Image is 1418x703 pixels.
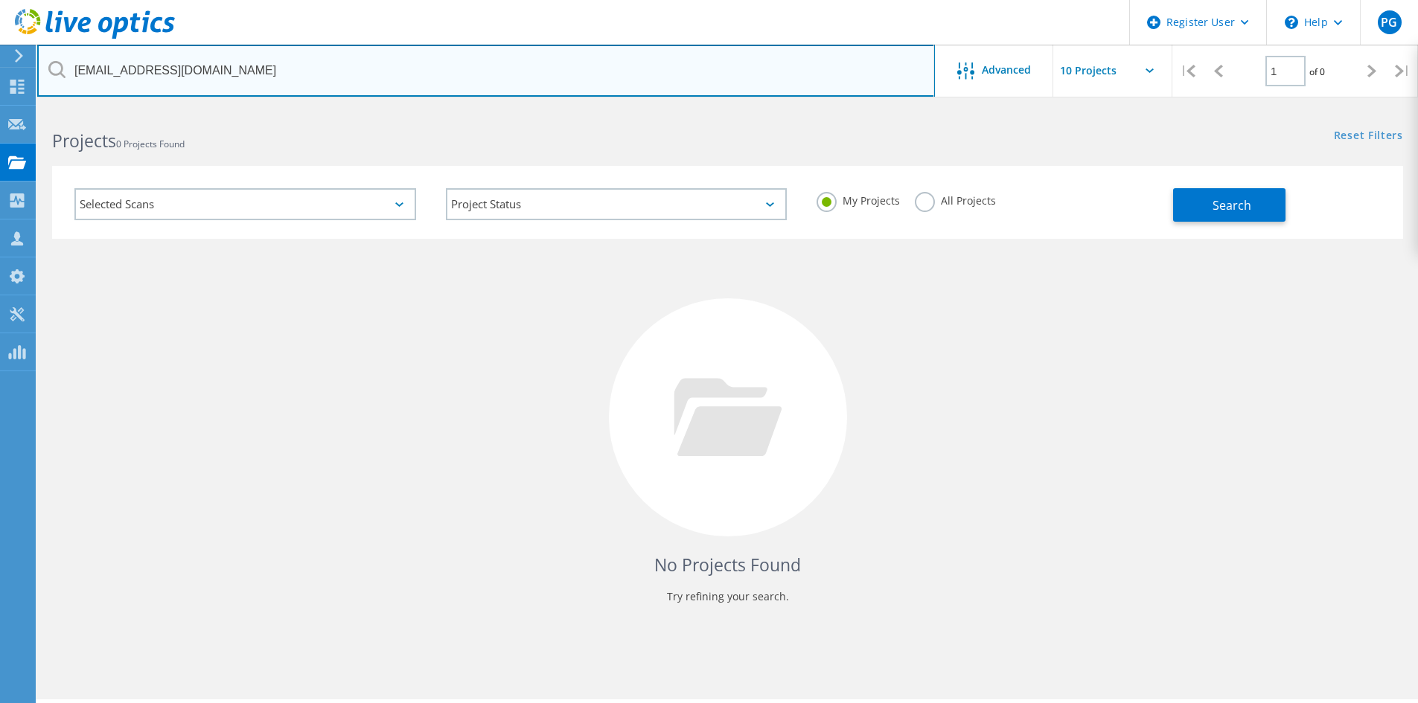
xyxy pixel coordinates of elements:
[1381,16,1397,28] span: PG
[1309,65,1325,78] span: of 0
[1334,130,1403,143] a: Reset Filters
[1285,16,1298,29] svg: \n
[15,31,175,42] a: Live Optics Dashboard
[1213,197,1251,214] span: Search
[37,45,935,97] input: Search projects by name, owner, ID, company, etc
[1172,45,1203,97] div: |
[1173,188,1286,222] button: Search
[915,192,996,206] label: All Projects
[67,553,1388,577] h4: No Projects Found
[446,188,788,220] div: Project Status
[982,65,1031,75] span: Advanced
[74,188,416,220] div: Selected Scans
[67,585,1388,609] p: Try refining your search.
[817,192,900,206] label: My Projects
[116,138,185,150] span: 0 Projects Found
[1387,45,1418,97] div: |
[52,129,116,153] b: Projects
